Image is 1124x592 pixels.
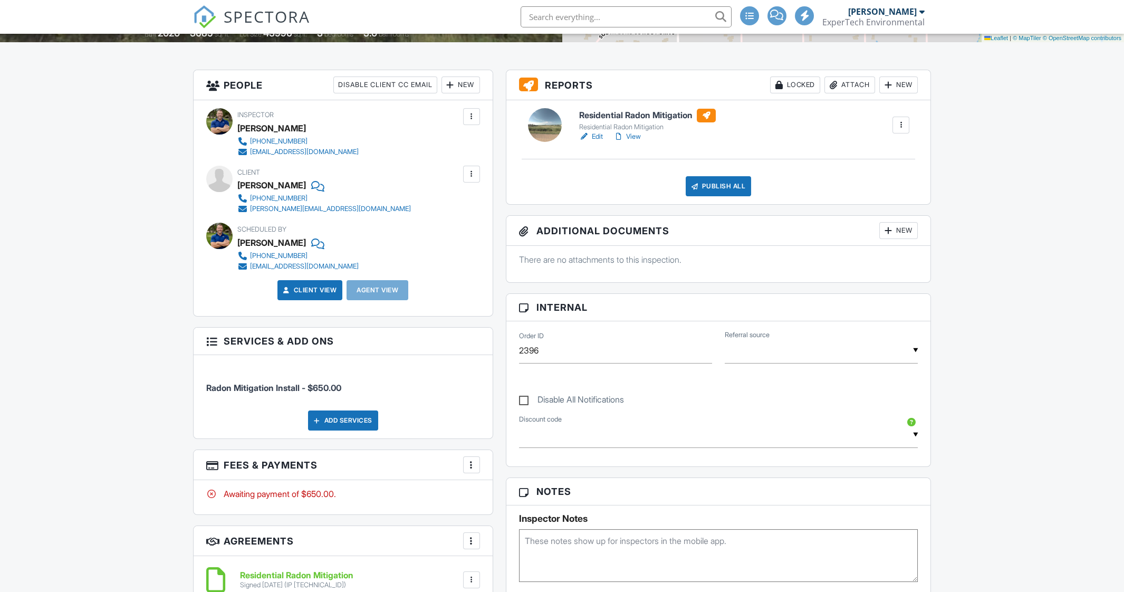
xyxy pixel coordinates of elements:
[250,262,359,271] div: [EMAIL_ADDRESS][DOMAIN_NAME]
[441,77,480,93] div: New
[324,30,353,38] span: bedrooms
[824,77,875,93] div: Attach
[984,35,1008,41] a: Leaflet
[194,526,493,556] h3: Agreements
[237,111,274,119] span: Inspector
[613,131,641,142] a: View
[579,123,716,131] div: Residential Radon Mitigation
[308,410,378,431] div: Add Services
[158,27,180,39] div: 2020
[879,77,918,93] div: New
[1010,35,1011,41] span: |
[194,328,493,355] h3: Services & Add ons
[250,137,308,146] div: [PHONE_NUMBER]
[237,147,359,157] a: [EMAIL_ADDRESS][DOMAIN_NAME]
[686,176,752,196] div: Publish All
[1043,35,1121,41] a: © OpenStreetMap contributors
[237,251,359,261] a: [PHONE_NUMBER]
[363,27,377,39] div: 3.0
[579,109,716,122] h6: Residential Radon Mitigation
[237,136,359,147] a: [PHONE_NUMBER]
[194,70,493,100] h3: People
[506,478,931,505] h3: Notes
[193,5,216,28] img: The Best Home Inspection Software - Spectora
[506,294,931,321] h3: Internal
[521,6,732,27] input: Search everything...
[240,571,353,589] a: Residential Radon Mitigation Signed [DATE] (IP [TECHNICAL_ID])
[240,571,353,580] h6: Residential Radon Mitigation
[519,513,918,524] h5: Inspector Notes
[206,488,480,500] div: Awaiting payment of $650.00.
[250,148,359,156] div: [EMAIL_ADDRESS][DOMAIN_NAME]
[224,5,310,27] span: SPECTORA
[145,30,156,38] span: Built
[237,204,411,214] a: [PERSON_NAME][EMAIL_ADDRESS][DOMAIN_NAME]
[237,120,306,136] div: [PERSON_NAME]
[317,27,323,39] div: 3
[519,254,918,265] p: There are no attachments to this inspection.
[725,330,770,340] label: Referral source
[519,395,624,408] label: Disable All Notifications
[506,70,931,100] h3: Reports
[519,331,544,341] label: Order ID
[237,225,286,233] span: Scheduled By
[506,216,931,246] h3: Additional Documents
[770,77,820,93] div: Locked
[250,205,411,213] div: [PERSON_NAME][EMAIL_ADDRESS][DOMAIN_NAME]
[240,581,353,589] div: Signed [DATE] (IP [TECHNICAL_ID])
[579,131,603,142] a: Edit
[190,27,213,39] div: 3685
[333,77,437,93] div: Disable Client CC Email
[237,193,411,204] a: [PHONE_NUMBER]
[206,383,341,393] span: Radon Mitigation Install - $650.00
[250,194,308,203] div: [PHONE_NUMBER]
[879,222,918,239] div: New
[193,14,310,36] a: SPECTORA
[237,261,359,272] a: [EMAIL_ADDRESS][DOMAIN_NAME]
[206,363,480,402] li: Service: Radon Mitigation Install
[519,415,562,424] label: Discount code
[1013,35,1041,41] a: © MapTiler
[237,177,306,193] div: [PERSON_NAME]
[281,285,337,295] a: Client View
[579,109,716,132] a: Residential Radon Mitigation Residential Radon Mitigation
[237,235,306,251] div: [PERSON_NAME]
[237,168,260,176] span: Client
[250,252,308,260] div: [PHONE_NUMBER]
[848,6,917,17] div: [PERSON_NAME]
[822,17,925,27] div: ExperTech Environmental
[194,450,493,480] h3: Fees & Payments
[379,30,409,38] span: bathrooms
